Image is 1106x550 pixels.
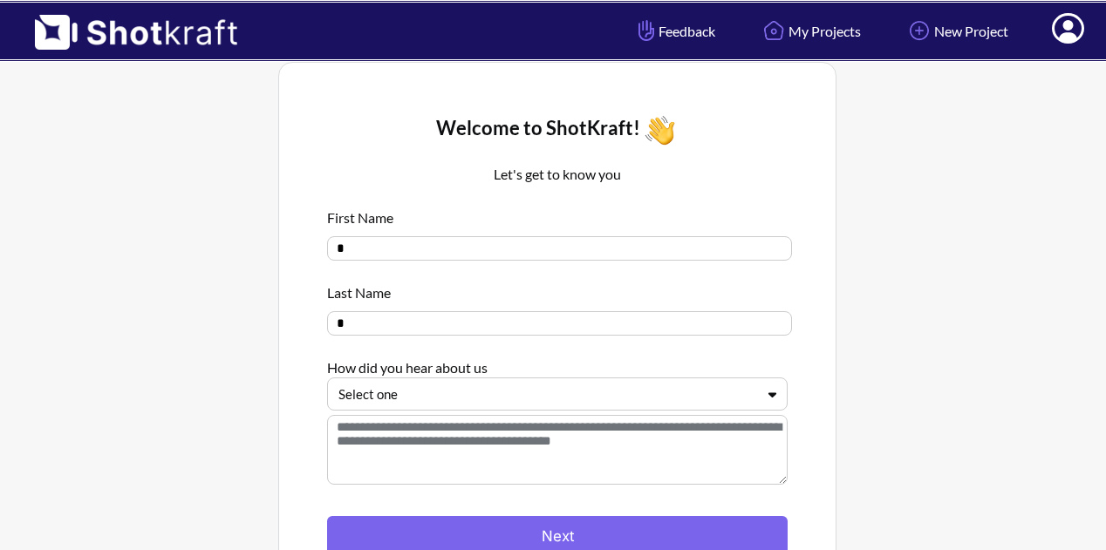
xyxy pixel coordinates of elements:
[634,16,659,45] img: Hand Icon
[327,349,788,377] div: How did you hear about us
[327,111,788,150] div: Welcome to ShotKraft!
[327,199,788,227] div: First Name
[327,274,788,302] div: Last Name
[327,164,788,185] p: Let's get to know you
[746,8,874,54] a: My Projects
[640,111,679,150] img: Wave Icon
[759,16,789,45] img: Home Icon
[634,21,715,41] span: Feedback
[905,16,934,45] img: Add Icon
[891,8,1021,54] a: New Project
